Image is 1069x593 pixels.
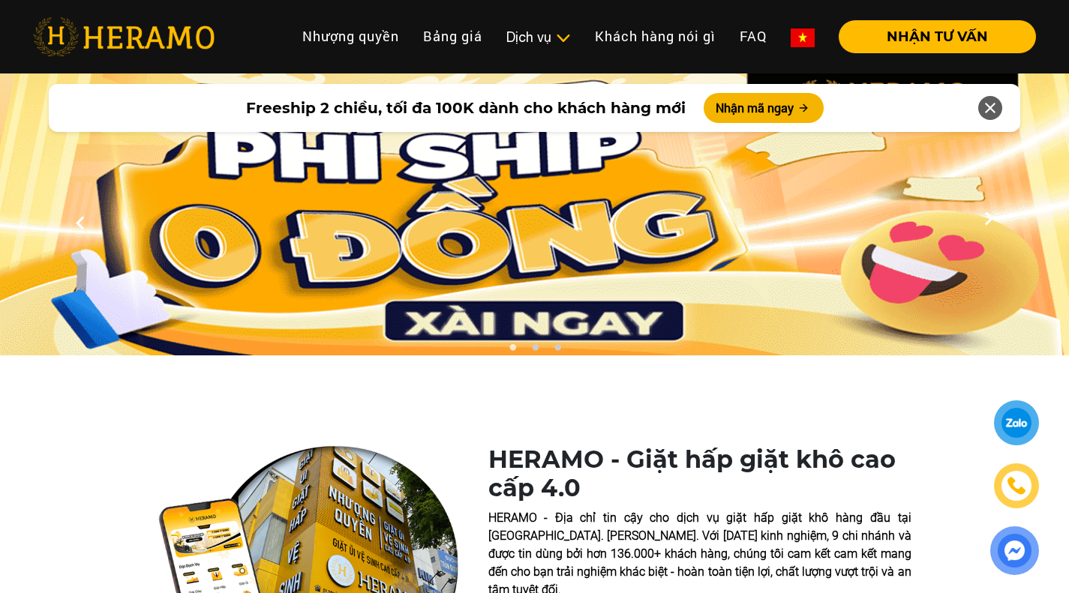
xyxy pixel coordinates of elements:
a: FAQ [728,20,779,52]
a: NHẬN TƯ VẤN [827,30,1036,43]
img: vn-flag.png [791,28,815,47]
button: NHẬN TƯ VẤN [839,20,1036,53]
div: Dịch vụ [506,27,571,47]
a: Nhượng quyền [290,20,411,52]
img: phone-icon [1007,475,1027,496]
img: heramo-logo.png [33,17,215,56]
a: phone-icon [995,465,1038,508]
img: subToggleIcon [555,31,571,46]
a: Khách hàng nói gì [583,20,728,52]
button: 2 [527,343,542,358]
h1: HERAMO - Giặt hấp giặt khô cao cấp 4.0 [488,445,911,503]
button: 1 [505,343,520,358]
a: Bảng giá [411,20,494,52]
button: 3 [550,343,565,358]
button: Nhận mã ngay [704,93,824,123]
span: Freeship 2 chiều, tối đa 100K dành cho khách hàng mới [246,97,686,119]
